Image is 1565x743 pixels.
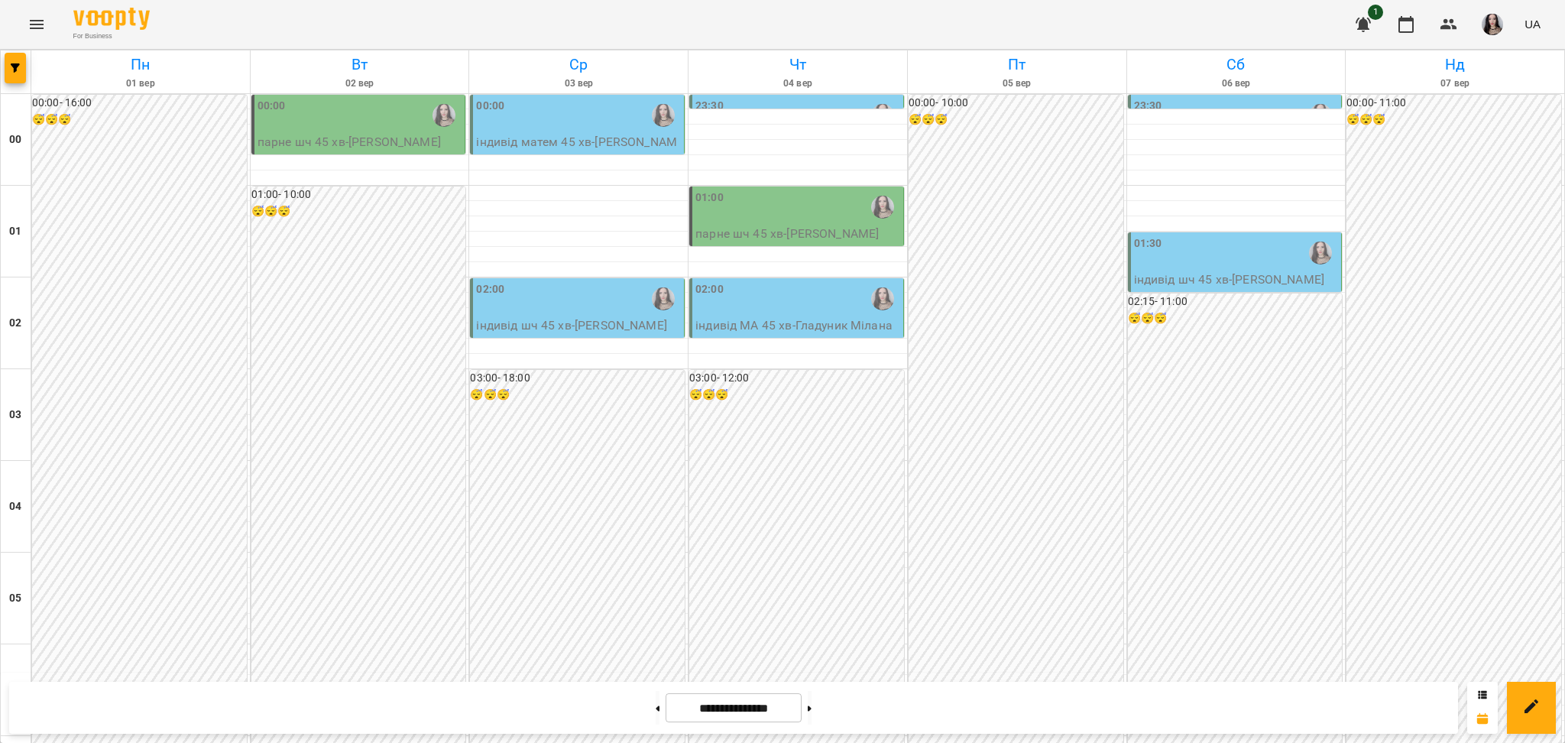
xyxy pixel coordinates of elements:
h6: 01:00 - 10:00 [251,187,466,203]
label: 02:00 [695,281,724,298]
label: 00:00 [476,98,504,115]
p: індивід матем 45 хв - [PERSON_NAME] [476,133,681,169]
p: індивід шч 45 хв - [PERSON_NAME] [1134,271,1339,289]
h6: 😴😴😴 [689,387,904,404]
h6: 02 [9,315,21,332]
span: UA [1524,16,1541,32]
h6: 03:00 - 12:00 [689,370,904,387]
p: парне шч 45 хв - [PERSON_NAME] [258,133,462,151]
h6: Чт [691,53,905,76]
button: UA [1518,10,1547,38]
h6: 04 вер [691,76,905,91]
span: 1 [1368,5,1383,20]
h6: Вт [253,53,467,76]
h6: Ср [471,53,685,76]
h6: 05 [9,590,21,607]
h6: Пн [34,53,248,76]
h6: 02 вер [253,76,467,91]
h6: 00 [9,131,21,148]
h6: 😴😴😴 [909,112,1123,128]
h6: 05 вер [910,76,1124,91]
img: Габорак Галина [1309,242,1332,264]
h6: 03:00 - 18:00 [470,370,685,387]
img: Габорак Галина [871,104,894,127]
h6: 00:00 - 10:00 [909,95,1123,112]
img: Voopty Logo [73,8,150,30]
label: 23:30 [1134,98,1162,115]
img: Габорак Галина [871,196,894,219]
img: Габорак Галина [652,104,675,127]
h6: 04 [9,498,21,515]
p: індивід МА 45 хв - Гладуник Мілана [695,316,900,335]
img: Габорак Галина [1309,104,1332,127]
label: 23:30 [695,98,724,115]
h6: Нд [1348,53,1562,76]
label: 02:00 [476,281,504,298]
h6: 01 вер [34,76,248,91]
img: Габорак Галина [433,104,455,127]
button: Menu [18,6,55,43]
h6: 😴😴😴 [32,112,247,128]
h6: 😴😴😴 [1128,310,1343,327]
h6: 😴😴😴 [470,387,685,404]
span: For Business [73,31,150,41]
img: Габорак Галина [871,287,894,310]
h6: 00:00 - 11:00 [1346,95,1561,112]
h6: 07 вер [1348,76,1562,91]
img: Габорак Галина [652,287,675,310]
h6: 03 вер [471,76,685,91]
h6: 😴😴😴 [1346,112,1561,128]
label: 00:00 [258,98,286,115]
img: 23d2127efeede578f11da5c146792859.jpg [1482,14,1503,35]
h6: Пт [910,53,1124,76]
h6: 06 вер [1129,76,1343,91]
h6: 01 [9,223,21,240]
p: парне шч 45 хв - [PERSON_NAME] [695,225,900,243]
h6: 03 [9,407,21,423]
h6: Сб [1129,53,1343,76]
label: 01:00 [695,190,724,206]
p: індивід шч 45 хв - [PERSON_NAME] [476,316,681,335]
h6: 02:15 - 11:00 [1128,294,1343,310]
h6: 00:00 - 16:00 [32,95,247,112]
label: 01:30 [1134,235,1162,252]
h6: 😴😴😴 [251,203,466,220]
